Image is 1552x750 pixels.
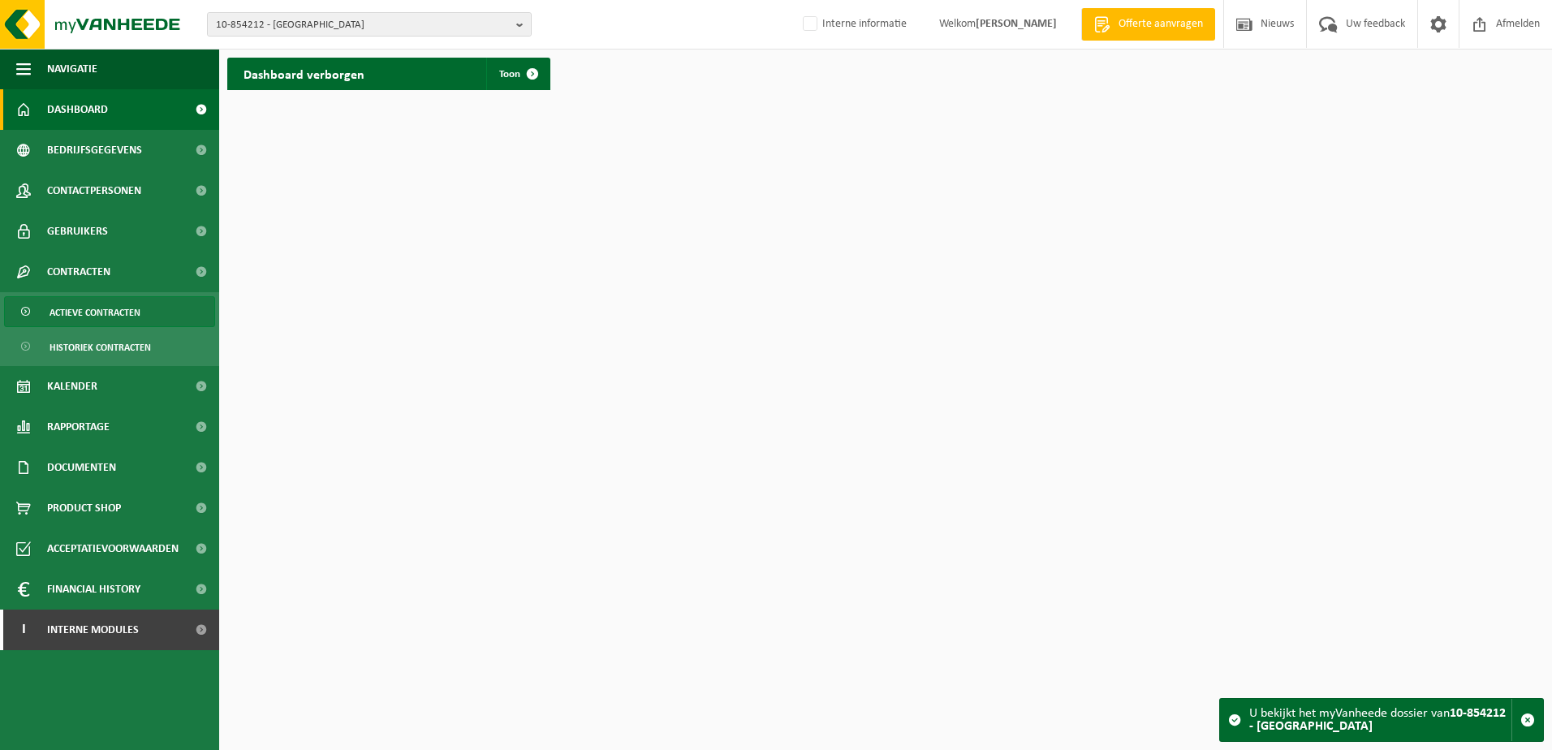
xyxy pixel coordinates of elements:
[216,13,510,37] span: 10-854212 - [GEOGRAPHIC_DATA]
[800,12,907,37] label: Interne informatie
[4,296,215,327] a: Actieve contracten
[47,528,179,569] span: Acceptatievoorwaarden
[47,170,141,211] span: Contactpersonen
[976,18,1057,30] strong: [PERSON_NAME]
[47,488,121,528] span: Product Shop
[50,297,140,328] span: Actieve contracten
[16,610,31,650] span: I
[47,211,108,252] span: Gebruikers
[1249,699,1511,741] div: U bekijkt het myVanheede dossier van
[47,569,140,610] span: Financial History
[499,69,520,80] span: Toon
[47,366,97,407] span: Kalender
[50,332,151,363] span: Historiek contracten
[47,447,116,488] span: Documenten
[486,58,549,90] a: Toon
[47,130,142,170] span: Bedrijfsgegevens
[47,89,108,130] span: Dashboard
[227,58,381,89] h2: Dashboard verborgen
[1114,16,1207,32] span: Offerte aanvragen
[47,252,110,292] span: Contracten
[1249,707,1506,733] strong: 10-854212 - [GEOGRAPHIC_DATA]
[47,610,139,650] span: Interne modules
[47,49,97,89] span: Navigatie
[47,407,110,447] span: Rapportage
[207,12,532,37] button: 10-854212 - [GEOGRAPHIC_DATA]
[4,331,215,362] a: Historiek contracten
[1081,8,1215,41] a: Offerte aanvragen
